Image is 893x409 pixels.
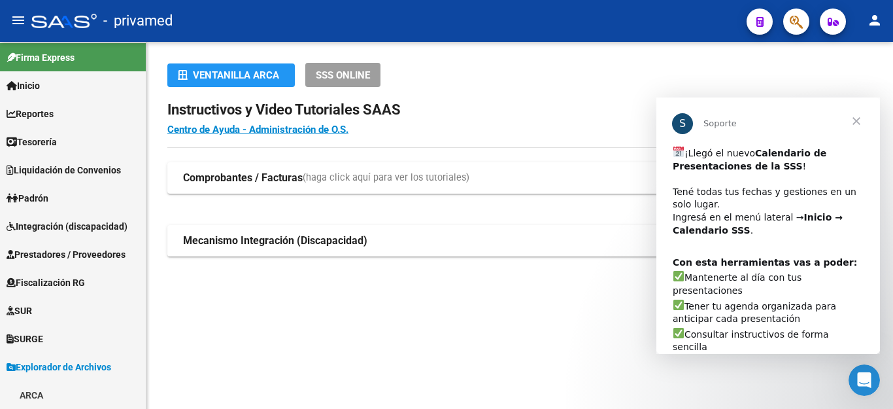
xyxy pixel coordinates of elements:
[7,107,54,121] span: Reportes
[7,247,126,262] span: Prestadores / Proveedores
[7,79,40,93] span: Inicio
[7,191,48,205] span: Padrón
[167,98,872,122] h2: Instructivos y Video Tutoriales SAAS
[7,276,85,290] span: Fiscalización RG
[7,50,75,65] span: Firma Express
[303,171,469,185] span: (haga click aquí para ver los tutoriales)
[167,124,348,135] a: Centro de Ayuda - Administración de O.S.
[305,63,380,87] button: SSS ONLINE
[183,234,367,248] strong: Mecanismo Integración (Discapacidad)
[849,365,880,396] iframe: Intercom live chat
[867,12,883,28] mat-icon: person
[7,219,127,234] span: Integración (discapacidad)
[167,162,872,194] mat-expansion-panel-header: Comprobantes / Facturas(haga click aquí para ver los tutoriales)
[316,69,370,81] span: SSS ONLINE
[7,304,32,318] span: SUR
[7,332,43,346] span: SURGE
[167,63,295,87] button: Ventanilla ARCA
[656,98,880,354] iframe: Intercom live chat mensaje
[183,171,303,185] strong: Comprobantes / Facturas
[7,135,57,149] span: Tesorería
[16,160,201,170] b: Con esta herramientas vas a poder:
[7,163,121,177] span: Liquidación de Convenios
[16,159,207,326] div: ​ Mantenerte al día con tus presentaciones Tener tu agenda organizada para anticipar cada present...
[10,12,26,28] mat-icon: menu
[103,7,173,35] span: - privamed
[178,63,284,87] div: Ventanilla ARCA
[167,225,872,257] mat-expansion-panel-header: Mecanismo Integración (Discapacidad)
[7,360,111,374] span: Explorador de Archivos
